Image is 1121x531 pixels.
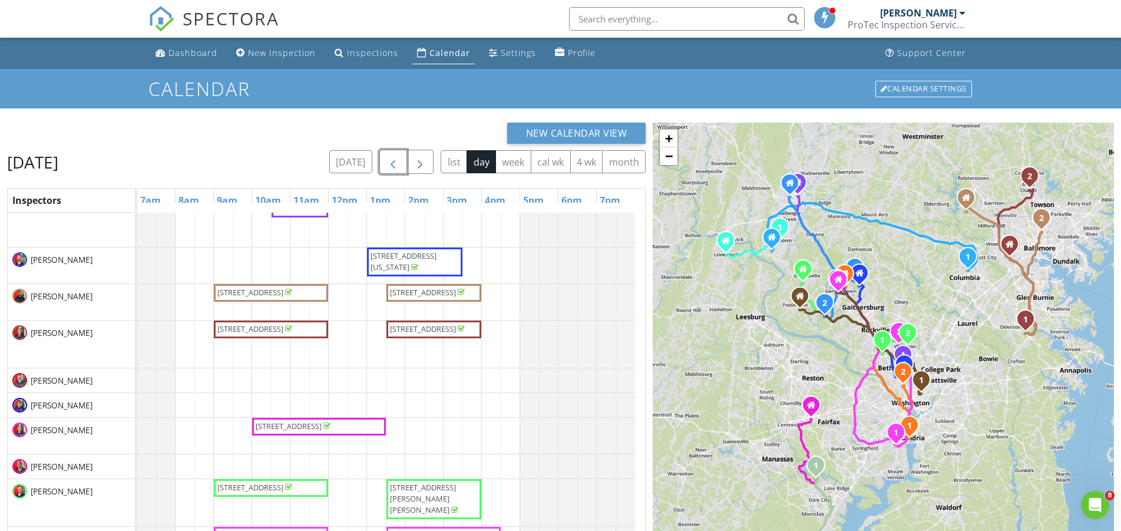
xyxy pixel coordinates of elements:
div: 9848 Mainsail Dr, Gaithersburg MD 20879 [859,273,867,280]
i: 1 [778,224,782,232]
div: 217 S Union St, Alexandria, VA 22314 [910,425,917,432]
a: 2pm [405,191,432,210]
a: 1pm [367,191,393,210]
button: Next day [406,150,434,174]
h2: [DATE] [7,150,58,174]
div: 5333 Tarkington Pl, Columbia, MD 21044 [968,256,975,263]
a: 3pm [444,191,470,210]
div: 3901 Connecticut Ave NW Unit 402, Washington, DC 20008 [903,371,910,378]
div: 874 Waterford Dr, Frederick MD 21702 [790,183,797,190]
span: [PERSON_NAME] [28,375,95,387]
a: 6pm [558,191,585,210]
div: 3817 Woodridge Ave, Silver Spring, MD 20902 [899,331,906,338]
div: 12200 Sunnyview Dr, Germantown MD 20876 [845,273,852,281]
div: 7420 Lynnhurst St, Chevy Chase, MD 20815 [903,354,910,361]
div: ProTec Inspection Services [848,19,965,31]
span: [PERSON_NAME] [28,327,95,339]
a: Settings [484,42,541,64]
div: New Inspection [248,47,316,58]
div: 931 Heatherfield Ln, Millersville, MD 21108 [1026,319,1033,326]
i: 1 [901,351,905,360]
span: [STREET_ADDRESS] [256,421,322,431]
div: 4729 Grand Masters Way, Woodbridge, VA 22192 [816,465,823,472]
div: 5900 Union Ridge Dr, Adamstown, MD 21710 [780,227,787,234]
a: 4pm [482,191,508,210]
button: day [467,150,496,173]
i: 1 [894,429,898,437]
a: 12pm [329,191,361,210]
span: [STREET_ADDRESS] [217,324,283,334]
div: 15841 Seneca Run Ct, Darnestown, MD 20874 [825,302,832,309]
div: 21121 Bealsville Rd, Dickerson MD 20842 [803,269,810,276]
button: 4 wk [570,150,603,173]
i: 2 [822,299,827,308]
i: 2 [901,368,905,377]
img: The Best Home Inspection Software - Spectora [148,6,174,32]
a: 5pm [520,191,547,210]
img: sam_thompson.jpg [12,252,27,267]
button: list [441,150,467,173]
a: 9am [214,191,240,210]
a: 7am [137,191,164,210]
a: New Inspection [232,42,320,64]
div: 1832 Pleasant View Dr, Adamstown MD 21710 [772,237,779,244]
span: [PERSON_NAME] [28,291,95,302]
i: 1 [919,377,924,385]
a: SPECTORA [148,16,279,41]
a: Support Center [881,42,971,64]
img: image_from_ios_41_1.jpg [12,459,27,474]
button: Previous day [379,150,407,174]
div: 5340 28th St NW, Washington, DC 20015 [904,364,911,371]
a: Inspections [330,42,403,64]
a: 7pm [597,191,623,210]
div: Calendar Settings [875,81,972,97]
img: brad_spector.jpg [12,484,27,499]
span: [PERSON_NAME] [28,461,95,473]
input: Search everything... [569,7,805,31]
span: [STREET_ADDRESS][US_STATE] [371,250,437,272]
button: week [495,150,531,173]
div: 6401 Winnepeg Rd, Bethesda, MD 20817 [882,339,889,347]
button: New Calendar View [507,123,646,144]
i: 1 [902,361,907,369]
div: Dashboard [168,47,217,58]
img: zac.jpg [12,289,27,304]
span: [PERSON_NAME] [28,254,95,266]
div: Profile [568,47,596,58]
img: markrichardsonthumbnail.png [12,398,27,413]
button: cal wk [531,150,571,173]
a: 10am [252,191,284,210]
img: davekemp.jpg [12,325,27,340]
div: Settings [501,47,536,58]
div: 4106 Holbrook Rd, Randallstown MD 21133 [966,197,973,205]
div: Inspections [347,47,398,58]
i: 1 [907,422,912,430]
div: 48 Eisentown Dr, Lovettsville VA 20180 [726,240,733,248]
a: 11am [290,191,322,210]
a: 8am [176,191,202,210]
span: [PERSON_NAME] [28,424,95,436]
span: [PERSON_NAME] [28,400,95,411]
div: 329 Rhode Island Ave NE Unit 303, Washington, DC 20002 [921,380,928,387]
i: 2 [897,328,901,337]
a: Zoom in [660,130,677,147]
div: 4407 Dixie Hill Rd. Apt 106, Fairfax VA 22030 [811,405,818,412]
div: Support Center [897,47,966,58]
div: 6128 Bayliss Pl, Alexandria, VA 22310 [896,432,903,439]
div: 747 E 37th St, Baltimore, MD 21218 [1041,217,1049,225]
i: 2 [1027,173,1032,181]
span: [STREET_ADDRESS] [390,287,456,298]
div: Calendar [429,47,470,58]
i: 2 [905,329,910,338]
a: Calendar [412,42,475,64]
h1: Calendar [148,78,973,99]
span: [STREET_ADDRESS] [390,324,456,334]
a: Dashboard [151,42,222,64]
span: [STREET_ADDRESS][PERSON_NAME][PERSON_NAME] [390,482,456,515]
i: 1 [814,462,818,470]
div: 3 Bristol Hill Ct Apt T3, Catonsville MD 21228 [1010,244,1017,251]
button: [DATE] [329,150,372,173]
img: rogerrichardsonthumbnail_1.png [12,373,27,388]
i: 1 [965,253,970,262]
i: 1 [852,264,857,272]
